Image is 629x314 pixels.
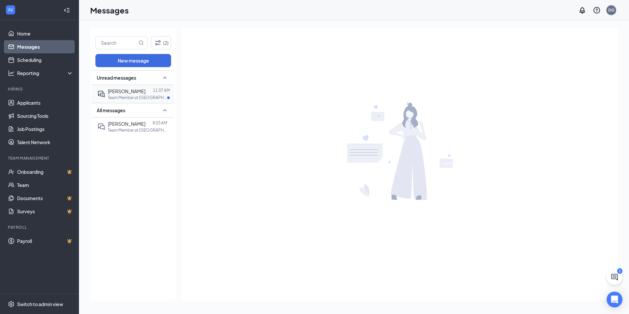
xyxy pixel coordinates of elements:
a: Talent Network [17,136,73,149]
div: Reporting [17,70,74,76]
a: OnboardingCrown [17,165,73,178]
div: Hiring [8,86,72,92]
svg: QuestionInfo [593,6,601,14]
a: SurveysCrown [17,205,73,218]
p: 8:03 AM [153,120,167,126]
a: Job Postings [17,122,73,136]
h1: Messages [90,5,129,16]
input: Search [96,37,137,49]
div: Payroll [8,224,72,230]
span: Unread messages [97,74,136,81]
a: Scheduling [17,53,73,66]
span: [PERSON_NAME] [108,88,145,94]
div: 1 [617,268,622,274]
svg: Notifications [578,6,586,14]
p: 11:07 AM [153,88,170,93]
svg: MagnifyingGlass [138,40,144,45]
button: ChatActive [607,269,622,285]
svg: ActiveDoubleChat [97,90,105,98]
a: Applicants [17,96,73,109]
a: PayrollCrown [17,234,73,248]
svg: DoubleChat [97,123,105,131]
svg: WorkstreamLogo [7,7,14,13]
a: Sourcing Tools [17,109,73,122]
svg: Filter [154,39,162,47]
svg: Collapse [63,7,70,13]
a: Messages [17,40,73,53]
a: Team [17,178,73,192]
div: Team Management [8,155,72,161]
span: All messages [97,107,125,114]
svg: Settings [8,301,14,307]
div: Open Intercom Messenger [607,292,622,307]
svg: SmallChevronUp [161,106,169,114]
svg: Analysis [8,70,14,76]
button: Filter (2) [151,36,171,49]
div: DG [608,7,615,13]
div: Switch to admin view [17,301,63,307]
svg: ChatActive [611,273,618,281]
a: DocumentsCrown [17,192,73,205]
button: New message [95,54,171,67]
a: Home [17,27,73,40]
p: Team Member at [GEOGRAPHIC_DATA] - #859 [108,95,167,100]
span: [PERSON_NAME] [108,121,145,127]
svg: SmallChevronUp [161,74,169,82]
p: Team Member at [GEOGRAPHIC_DATA] - #859 [108,127,167,133]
